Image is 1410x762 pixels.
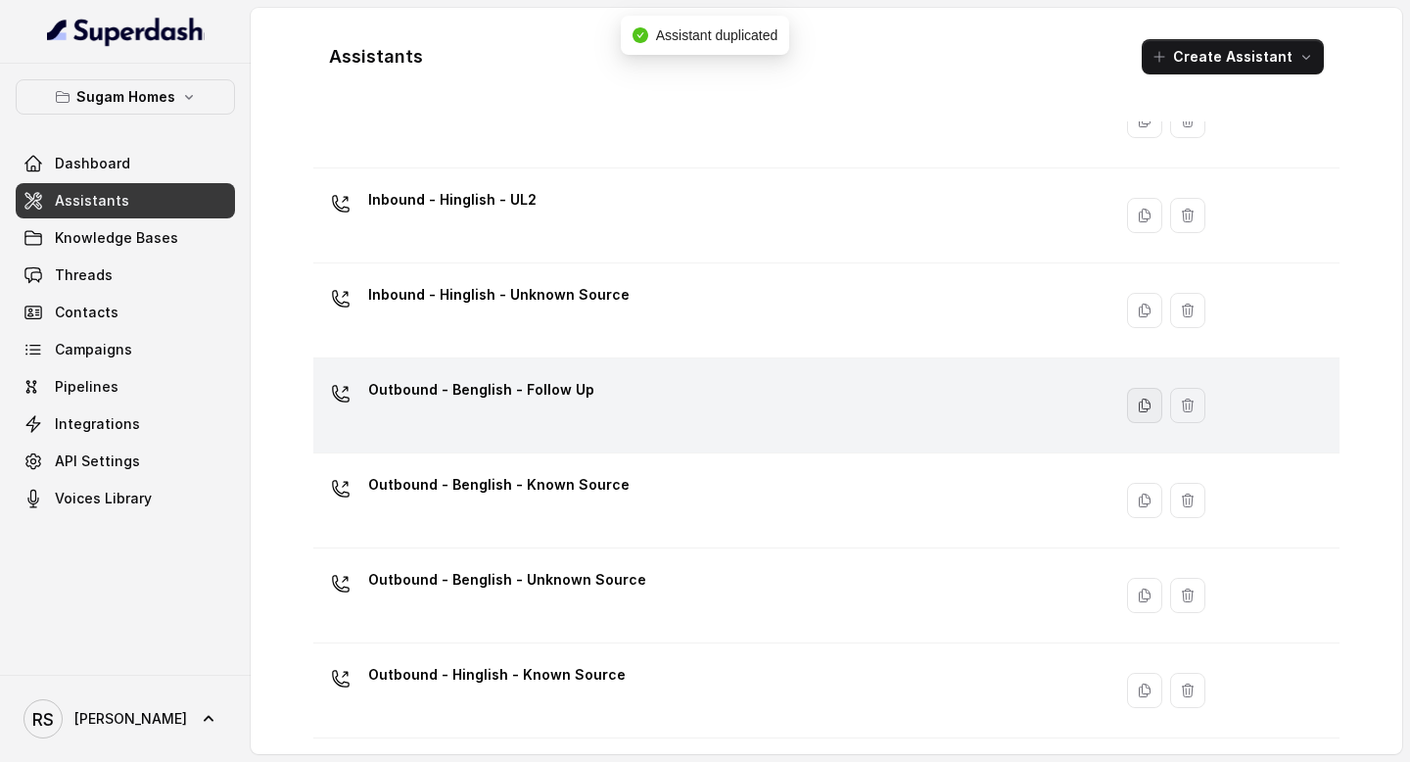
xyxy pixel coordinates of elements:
[16,444,235,479] a: API Settings
[55,191,129,211] span: Assistants
[55,265,113,285] span: Threads
[16,691,235,746] a: [PERSON_NAME]
[55,340,132,359] span: Campaigns
[16,332,235,367] a: Campaigns
[55,303,118,322] span: Contacts
[16,146,235,181] a: Dashboard
[633,27,648,43] span: check-circle
[47,16,205,47] img: light.svg
[16,369,235,405] a: Pipelines
[32,709,54,730] text: RS
[16,183,235,218] a: Assistants
[16,406,235,442] a: Integrations
[74,709,187,729] span: [PERSON_NAME]
[368,279,630,310] p: Inbound - Hinglish - Unknown Source
[368,564,646,595] p: Outbound - Benglish - Unknown Source
[55,489,152,508] span: Voices Library
[1142,39,1324,74] button: Create Assistant
[76,85,175,109] p: Sugam Homes
[16,258,235,293] a: Threads
[16,295,235,330] a: Contacts
[368,469,630,500] p: Outbound - Benglish - Known Source
[368,374,594,405] p: Outbound - Benglish - Follow Up
[55,228,178,248] span: Knowledge Bases
[368,659,626,691] p: Outbound - Hinglish - Known Source
[16,481,235,516] a: Voices Library
[55,154,130,173] span: Dashboard
[55,414,140,434] span: Integrations
[16,79,235,115] button: Sugam Homes
[55,377,118,397] span: Pipelines
[329,41,423,72] h1: Assistants
[16,220,235,256] a: Knowledge Bases
[656,27,778,43] span: Assistant duplicated
[55,452,140,471] span: API Settings
[368,184,537,215] p: Inbound - Hinglish - UL2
